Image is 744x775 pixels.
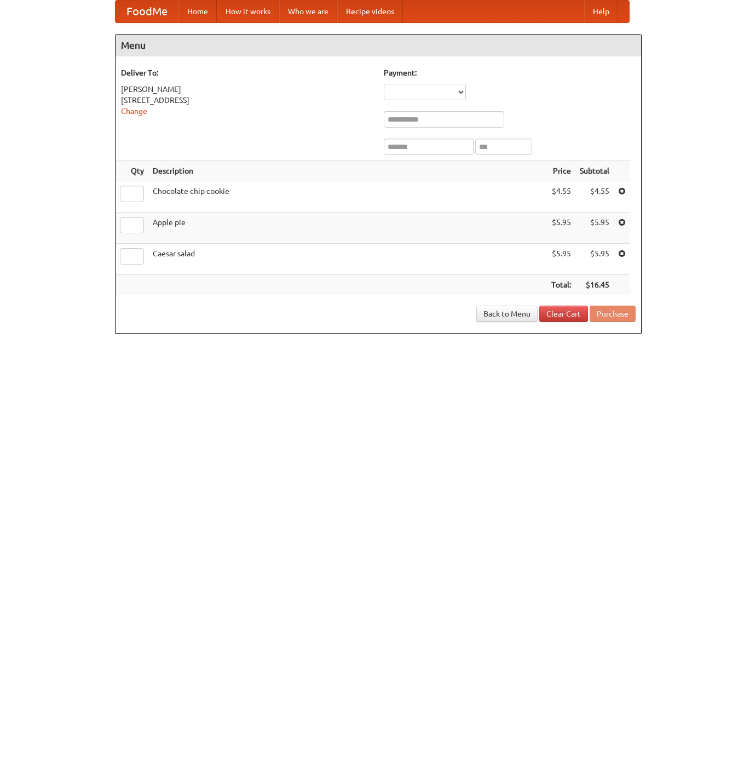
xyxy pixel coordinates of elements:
[547,213,575,244] td: $5.95
[584,1,618,22] a: Help
[575,275,614,295] th: $16.45
[148,244,547,275] td: Caesar salad
[384,67,636,78] h5: Payment:
[547,161,575,181] th: Price
[547,275,575,295] th: Total:
[178,1,217,22] a: Home
[121,84,373,95] div: [PERSON_NAME]
[121,107,147,116] a: Change
[476,306,538,322] a: Back to Menu
[279,1,337,22] a: Who we are
[116,1,178,22] a: FoodMe
[121,95,373,106] div: [STREET_ADDRESS]
[539,306,588,322] a: Clear Cart
[575,181,614,213] td: $4.55
[148,181,547,213] td: Chocolate chip cookie
[575,213,614,244] td: $5.95
[116,35,641,56] h4: Menu
[337,1,403,22] a: Recipe videos
[575,161,614,181] th: Subtotal
[547,181,575,213] td: $4.55
[116,161,148,181] th: Qty
[575,244,614,275] td: $5.95
[547,244,575,275] td: $5.95
[121,67,373,78] h5: Deliver To:
[148,213,547,244] td: Apple pie
[217,1,279,22] a: How it works
[590,306,636,322] button: Purchase
[148,161,547,181] th: Description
